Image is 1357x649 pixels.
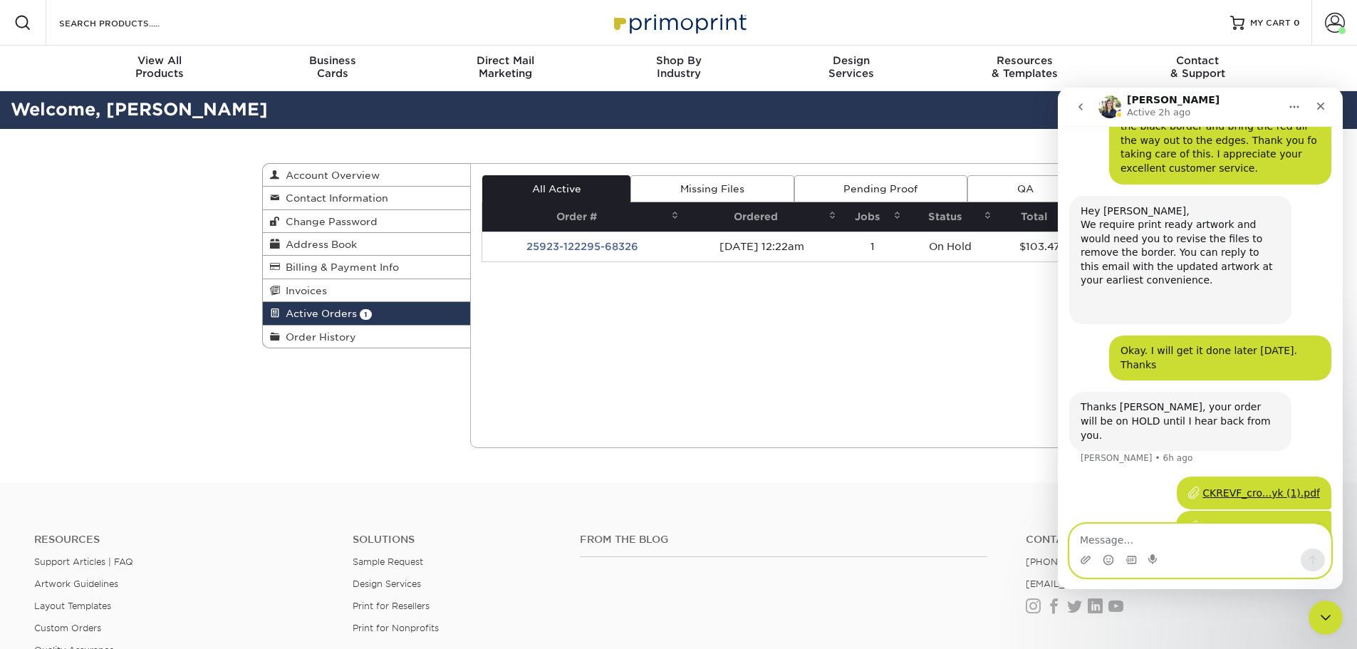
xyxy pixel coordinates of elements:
a: Active Orders 1 [263,302,471,325]
div: & Support [1111,54,1284,80]
a: Print for Nonprofits [353,623,439,633]
td: $103.47 [996,232,1083,261]
span: Invoices [280,285,327,296]
a: Artwork Guidelines [34,578,118,589]
a: All Active [482,175,630,202]
a: Resources& Templates [938,46,1111,91]
span: Contact Information [280,192,388,204]
a: Support Articles | FAQ [34,556,133,567]
span: Contact [1111,54,1284,67]
h4: From the Blog [580,534,987,546]
a: Billing & Payment Info [263,256,471,279]
a: Address Book [263,233,471,256]
a: Order History [263,326,471,348]
span: 0 [1294,18,1300,28]
iframe: Intercom live chat [1309,601,1343,635]
a: Contact& Support [1111,46,1284,91]
div: & Templates [938,54,1111,80]
a: Print for Resellers [353,601,430,611]
a: Missing Files [630,175,794,202]
td: On Hold [905,232,996,261]
th: Status [905,202,996,232]
a: DesignServices [765,46,938,91]
a: BusinessCards [246,46,419,91]
span: View All [73,54,246,67]
th: Ordered [683,202,841,232]
h4: Resources [34,534,331,546]
span: Active Orders [280,308,357,319]
div: Marketing [419,54,592,80]
a: Contact [1026,534,1323,546]
span: Change Password [280,216,378,227]
span: Resources [938,54,1111,67]
div: Cards [246,54,419,80]
span: Shop By [592,54,765,67]
a: QA [967,175,1083,202]
a: [EMAIL_ADDRESS][DOMAIN_NAME] [1026,578,1196,589]
h4: Solutions [353,534,558,546]
div: Services [765,54,938,80]
span: Address Book [280,239,357,250]
span: Billing & Payment Info [280,261,399,273]
a: Direct MailMarketing [419,46,592,91]
th: Jobs [841,202,905,232]
span: MY CART [1250,17,1291,29]
a: Change Password [263,210,471,233]
td: 1 [841,232,905,261]
span: Direct Mail [419,54,592,67]
a: View AllProducts [73,46,246,91]
input: SEARCH PRODUCTS..... [58,14,197,31]
a: Account Overview [263,164,471,187]
span: Order History [280,331,356,343]
td: [DATE] 12:22am [683,232,841,261]
span: Design [765,54,938,67]
span: Account Overview [280,170,380,181]
iframe: Intercom live chat [1058,88,1343,589]
th: Total [996,202,1083,232]
a: Invoices [263,279,471,302]
a: Pending Proof [794,175,967,202]
th: Order # [482,202,683,232]
a: [PHONE_NUMBER] [1026,556,1114,567]
a: Contact Information [263,187,471,209]
a: Sample Request [353,556,423,567]
span: Business [246,54,419,67]
span: 1 [360,309,372,320]
a: Shop ByIndustry [592,46,765,91]
img: Primoprint [608,7,750,38]
a: Design Services [353,578,421,589]
td: 25923-122295-68326 [482,232,683,261]
div: Products [73,54,246,80]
